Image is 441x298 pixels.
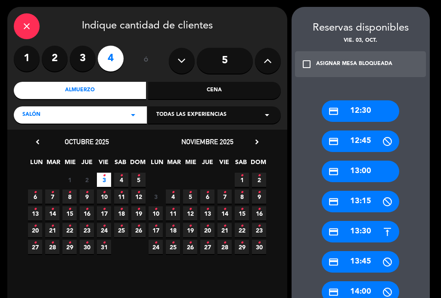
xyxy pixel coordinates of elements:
[34,219,37,233] i: •
[328,136,339,147] i: credit_card
[80,157,94,171] span: JUE
[51,236,54,250] i: •
[150,157,164,171] span: LUN
[97,189,111,204] span: 10
[240,236,243,250] i: •
[80,223,94,237] span: 23
[328,257,339,267] i: credit_card
[102,169,106,183] i: •
[189,186,192,199] i: •
[120,219,123,233] i: •
[166,206,180,220] span: 11
[183,157,198,171] span: MIE
[34,236,37,250] i: •
[167,157,181,171] span: MAR
[130,157,144,171] span: DOM
[171,219,174,233] i: •
[80,173,94,187] span: 2
[97,206,111,220] span: 17
[200,240,214,254] span: 27
[223,219,226,233] i: •
[252,189,266,204] span: 9
[206,202,209,216] i: •
[128,110,138,120] i: arrow_drop_down
[68,219,71,233] i: •
[154,202,157,216] i: •
[171,186,174,199] i: •
[206,219,209,233] i: •
[234,157,248,171] span: SAB
[33,137,42,146] i: chevron_left
[137,186,140,199] i: •
[131,173,146,187] span: 5
[223,186,226,199] i: •
[154,236,157,250] i: •
[223,202,226,216] i: •
[258,236,261,250] i: •
[171,236,174,250] i: •
[200,206,214,220] span: 13
[68,202,71,216] i: •
[28,223,42,237] span: 20
[102,186,106,199] i: •
[102,219,106,233] i: •
[328,106,339,117] i: credit_card
[322,100,399,122] div: 12:30
[68,236,71,250] i: •
[120,186,123,199] i: •
[258,202,261,216] i: •
[149,189,163,204] span: 3
[28,189,42,204] span: 6
[85,236,88,250] i: •
[149,240,163,254] span: 24
[301,59,312,69] i: check_box_outline_blank
[181,137,233,146] span: noviembre 2025
[80,240,94,254] span: 30
[240,202,243,216] i: •
[189,236,192,250] i: •
[68,186,71,199] i: •
[252,206,266,220] span: 16
[148,82,281,99] div: Cena
[328,287,339,298] i: credit_card
[62,223,77,237] span: 22
[156,111,227,119] span: Todas las experiencias
[14,82,146,99] div: Almuerzo
[328,196,339,207] i: credit_card
[65,137,109,146] span: octubre 2025
[63,157,77,171] span: MIE
[235,189,249,204] span: 8
[14,13,281,39] div: Indique cantidad de clientes
[258,186,261,199] i: •
[97,240,111,254] span: 31
[217,157,231,171] span: VIE
[251,157,265,171] span: DOM
[114,189,128,204] span: 11
[189,202,192,216] i: •
[45,240,59,254] span: 28
[45,189,59,204] span: 7
[183,206,197,220] span: 12
[223,236,226,250] i: •
[137,202,140,216] i: •
[51,186,54,199] i: •
[200,157,214,171] span: JUE
[149,206,163,220] span: 10
[292,20,430,37] div: Reservas disponibles
[322,130,399,152] div: 12:45
[328,166,339,177] i: credit_card
[262,110,272,120] i: arrow_drop_down
[62,173,77,187] span: 1
[235,223,249,237] span: 22
[131,223,146,237] span: 26
[166,189,180,204] span: 4
[85,186,88,199] i: •
[154,219,157,233] i: •
[183,189,197,204] span: 5
[85,202,88,216] i: •
[137,219,140,233] i: •
[70,46,96,71] label: 3
[28,206,42,220] span: 13
[240,186,243,199] i: •
[114,173,128,187] span: 4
